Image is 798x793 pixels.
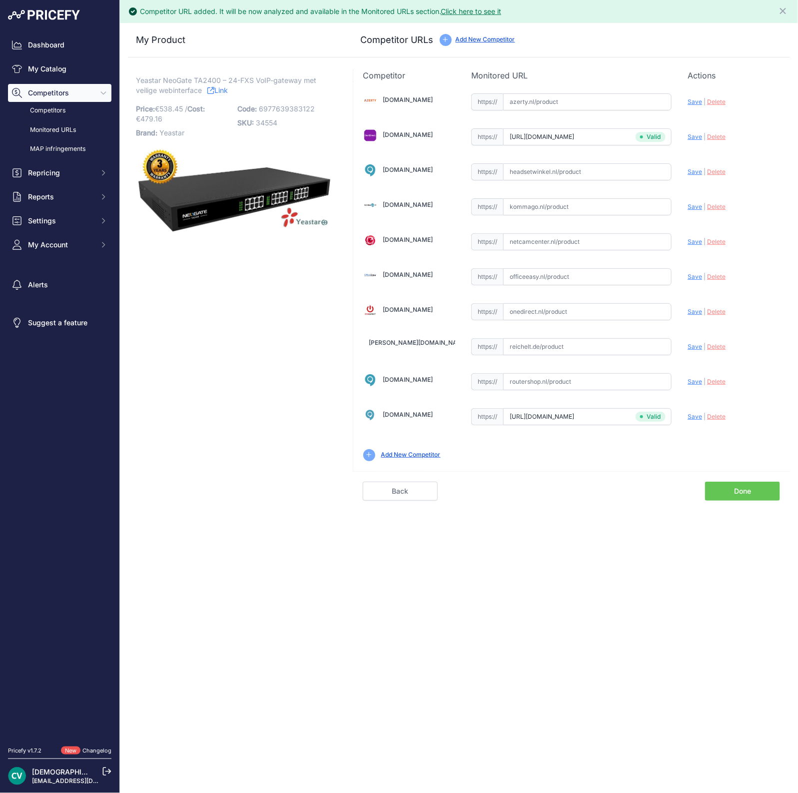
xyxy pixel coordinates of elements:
[61,747,80,755] span: New
[136,128,157,137] span: Brand:
[471,163,503,180] span: https://
[688,273,702,280] span: Save
[503,198,672,215] input: kommago.nl/product
[471,233,503,250] span: https://
[471,303,503,320] span: https://
[159,104,183,113] span: 538.45
[704,98,706,105] span: |
[705,482,780,501] a: Done
[136,104,155,113] span: Price:
[136,33,333,47] h3: My Product
[704,203,706,210] span: |
[136,102,231,126] p: €
[28,88,93,98] span: Competitors
[707,273,726,280] span: Delete
[503,93,672,110] input: azerty.nl/product
[140,6,501,16] div: Competitor URL added. It will be now analyzed and available in the Monitored URLs section.
[707,343,726,350] span: Delete
[707,413,726,420] span: Delete
[471,198,503,215] span: https://
[361,33,434,47] h3: Competitor URLs
[704,308,706,315] span: |
[707,203,726,210] span: Delete
[503,163,672,180] input: headsetwinkel.nl/product
[383,306,433,313] a: [DOMAIN_NAME]
[8,60,111,78] a: My Catalog
[8,276,111,294] a: Alerts
[369,339,469,346] a: [PERSON_NAME][DOMAIN_NAME]
[8,102,111,119] a: Competitors
[8,10,80,20] img: Pricefy Logo
[383,271,433,278] a: [DOMAIN_NAME]
[688,69,780,81] p: Actions
[8,36,111,54] a: Dashboard
[471,408,503,425] span: https://
[159,128,184,137] span: Yeastar
[28,216,93,226] span: Settings
[471,268,503,285] span: https://
[707,308,726,315] span: Delete
[503,128,672,145] input: dectdirect.nl/product
[688,308,702,315] span: Save
[136,74,316,97] span: Yeastar NeoGate TA2400 – 24-FXS VoIP-gateway met veilige webinterface
[32,777,136,785] a: [EMAIL_ADDRESS][DOMAIN_NAME]
[383,131,433,138] a: [DOMAIN_NAME]
[707,378,726,385] span: Delete
[82,747,111,754] a: Changelog
[8,140,111,158] a: MAP infringements
[383,411,433,418] a: [DOMAIN_NAME]
[383,376,433,383] a: [DOMAIN_NAME]
[441,7,501,15] a: Click here to see it
[688,98,702,105] span: Save
[259,104,315,113] span: 6977639383122
[383,166,433,173] a: [DOMAIN_NAME]
[28,168,93,178] span: Repricing
[8,314,111,332] a: Suggest a feature
[704,343,706,350] span: |
[8,121,111,139] a: Monitored URLs
[381,451,441,458] a: Add New Competitor
[383,236,433,243] a: [DOMAIN_NAME]
[707,133,726,140] span: Delete
[503,373,672,390] input: routershop.nl/product
[32,768,272,776] a: [DEMOGRAPHIC_DATA][PERSON_NAME] der ree [DEMOGRAPHIC_DATA]
[8,36,111,735] nav: Sidebar
[471,128,503,145] span: https://
[207,84,228,96] a: Link
[28,240,93,250] span: My Account
[707,238,726,245] span: Delete
[8,164,111,182] button: Repricing
[688,168,702,175] span: Save
[8,212,111,230] button: Settings
[704,168,706,175] span: |
[688,378,702,385] span: Save
[28,192,93,202] span: Reports
[688,413,702,420] span: Save
[363,69,456,81] p: Competitor
[471,373,503,390] span: https://
[688,238,702,245] span: Save
[503,303,672,320] input: onedirect.nl/product
[503,338,672,355] input: reichelt.de/product
[704,238,706,245] span: |
[471,93,503,110] span: https://
[503,408,672,425] input: voipshop.nl/product
[704,413,706,420] span: |
[688,203,702,210] span: Save
[383,201,433,208] a: [DOMAIN_NAME]
[471,69,672,81] p: Monitored URL
[707,98,726,105] span: Delete
[363,482,438,501] a: Back
[383,96,433,103] a: [DOMAIN_NAME]
[140,114,162,123] span: 479.16
[237,118,254,127] span: SKU:
[8,84,111,102] button: Competitors
[704,378,706,385] span: |
[256,118,277,127] span: 34554
[187,104,205,113] span: Cost:
[688,133,702,140] span: Save
[503,268,672,285] input: officeeasy.nl/product
[704,273,706,280] span: |
[688,343,702,350] span: Save
[503,233,672,250] input: netcamcenter.nl/product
